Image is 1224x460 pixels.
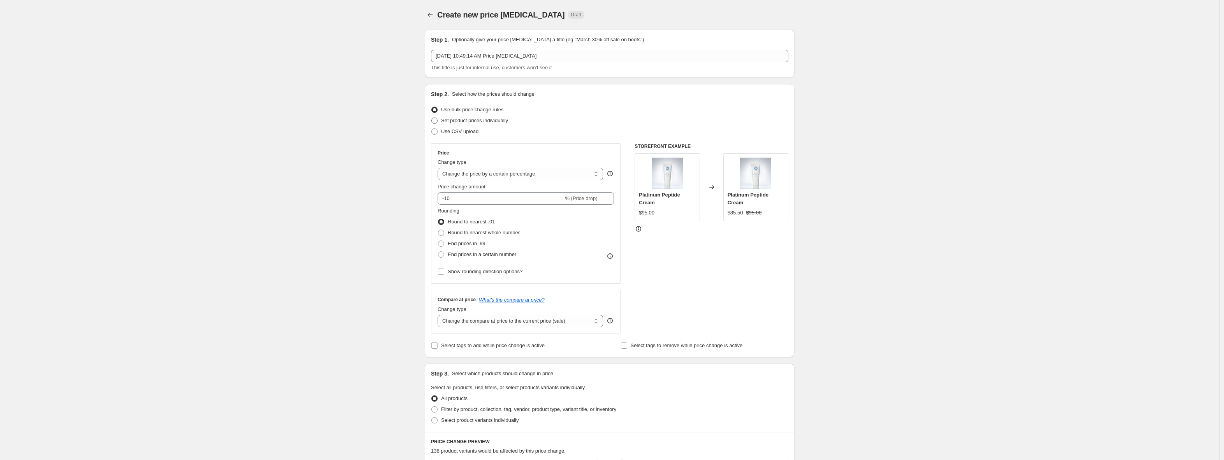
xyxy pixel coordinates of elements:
div: $85.50 [728,209,743,217]
span: Use CSV upload [441,128,478,134]
input: 30% off holiday sale [431,50,788,62]
span: Round to nearest whole number [448,230,520,235]
span: Show rounding direction options? [448,269,522,274]
span: End prices in a certain number [448,251,516,257]
span: Rounding [438,208,459,214]
span: 138 product variants would be affected by this price change: [431,448,566,454]
p: Select how the prices should change [452,90,535,98]
h3: Compare at price [438,297,476,303]
span: This title is just for internal use, customers won't see it [431,65,552,70]
p: Optionally give your price [MEDICAL_DATA] a title (eg "March 30% off sale on boots") [452,36,644,44]
span: Platinum Peptide Cream [728,192,769,205]
h3: Price [438,150,449,156]
input: -15 [438,192,563,205]
span: Price change amount [438,184,485,190]
span: Use bulk price change rules [441,107,503,112]
span: Set product prices individually [441,118,508,123]
h6: PRICE CHANGE PREVIEW [431,439,788,445]
div: $95.00 [639,209,654,217]
span: All products [441,395,468,401]
span: Select product variants individually [441,417,519,423]
span: Filter by product, collection, tag, vendor, product type, variant title, or inventory [441,406,616,412]
img: PPC-1-2021BOTTLES-1000X1000_80x.jpg [740,158,771,189]
div: help [606,317,614,325]
span: Create new price [MEDICAL_DATA] [437,11,565,19]
h6: STOREFRONT EXAMPLE [635,143,788,149]
h2: Step 1. [431,36,449,44]
span: Platinum Peptide Cream [639,192,680,205]
span: Select tags to add while price change is active [441,342,545,348]
span: % (Price drop) [565,195,597,201]
img: PPC-1-2021BOTTLES-1000X1000_80x.jpg [652,158,683,189]
h2: Step 3. [431,370,449,377]
span: Round to nearest .01 [448,219,495,225]
span: Change type [438,159,466,165]
div: help [606,170,614,177]
span: Change type [438,306,466,312]
button: What's the compare at price? [479,297,545,303]
p: Select which products should change in price [452,370,553,377]
span: Select all products, use filters, or select products variants individually [431,385,585,390]
span: Draft [571,12,581,18]
span: Select tags to remove while price change is active [631,342,743,348]
strike: $95.00 [746,209,761,217]
button: Price change jobs [425,9,436,20]
span: End prices in .99 [448,241,485,246]
h2: Step 2. [431,90,449,98]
